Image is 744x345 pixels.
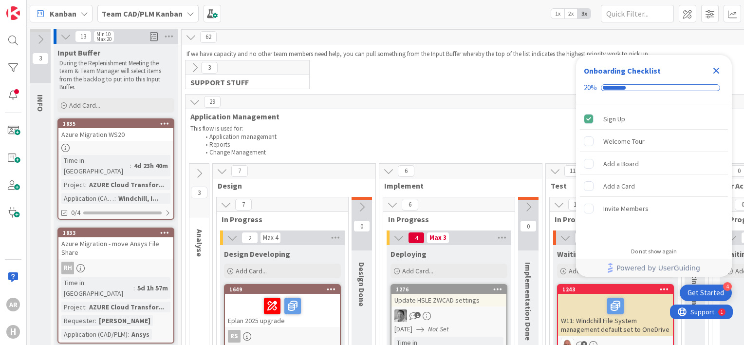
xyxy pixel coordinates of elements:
span: : [128,329,129,340]
span: 3 [191,187,207,198]
b: Team CAD/PLM Kanban [102,9,183,19]
span: Design Done [357,262,367,307]
span: Implement [384,181,530,191]
span: 11 [568,199,585,211]
span: 0/4 [71,208,80,218]
span: : [95,315,96,326]
span: Add Card... [236,267,267,275]
span: 7 [235,199,252,211]
div: Checklist progress: 20% [584,83,724,92]
div: Max 4 [263,235,278,240]
div: Invite Members is incomplete. [580,198,728,219]
div: 5d 1h 57m [135,283,170,293]
a: 1835Azure Migration WS20Time in [GEOGRAPHIC_DATA]:4d 23h 40mProject:AZURE Cloud Transfor...Applic... [57,118,174,220]
div: AV [391,309,506,322]
div: 1649 [225,285,340,294]
div: 1 [51,4,53,12]
span: Add Card... [69,101,100,110]
span: Deploying [391,249,427,259]
div: Azure Migration - move Ansys File Share [58,237,173,259]
div: Requester [61,315,95,326]
span: Add Card... [569,267,600,275]
span: Add Card... [402,267,433,275]
div: Do not show again [631,248,677,255]
p: During the Replenishment Meeting the team & Team Manager will select items from the backlog to pu... [59,59,172,91]
div: AR [6,298,20,311]
div: Welcome Tour is incomplete. [580,131,728,152]
div: Add a Board [603,158,639,170]
div: RH [61,262,74,274]
div: 1243 [562,286,673,293]
div: 1276 [391,285,506,294]
div: Time in [GEOGRAPHIC_DATA] [61,277,133,299]
span: Test [551,181,696,191]
span: Analyse [195,229,205,257]
span: Input Buffer [57,48,100,57]
span: [DATE] [394,324,412,334]
span: 10 [575,232,591,244]
div: Add a Card is incomplete. [580,175,728,197]
span: 2 [242,232,258,244]
span: In Progress [222,214,336,224]
span: : [114,193,116,204]
span: 13 [75,31,92,42]
span: Powered by UserGuiding [616,262,700,274]
div: Sign Up is complete. [580,108,728,130]
span: 6 [402,199,418,211]
span: Implementation Done [523,262,533,341]
div: Welcome Tour [603,135,645,147]
span: 62 [200,31,217,43]
span: Support [20,1,44,13]
div: 1835 [58,119,173,128]
span: : [130,160,131,171]
div: Max 20 [96,37,112,41]
span: 6 [398,165,414,177]
span: 0 [520,220,537,232]
div: Update HSLE ZWCAD settings [391,294,506,307]
div: Open Get Started checklist, remaining modules: 4 [680,285,732,301]
div: Get Started [688,288,724,298]
i: Not Set [428,325,449,333]
span: INFO [36,95,45,112]
div: RS [228,330,241,343]
div: Sign Up [603,113,625,125]
div: 4 [723,282,732,291]
span: 3 [201,62,218,74]
span: 1 [414,312,421,318]
span: 3x [577,9,591,19]
span: 3 [32,53,49,64]
span: 29 [204,96,221,108]
div: H [6,325,20,339]
div: Max 3 [429,235,446,240]
span: 2x [564,9,577,19]
a: Powered by UserGuiding [581,259,727,277]
div: Close Checklist [708,63,724,78]
span: SUPPORT STUFF [190,77,297,87]
div: AZURE Cloud Transfor... [87,302,167,312]
div: Onboarding Checklist [584,65,661,77]
div: Add a Board is incomplete. [580,153,728,174]
div: 4d 23h 40m [131,160,170,171]
div: 1276 [396,286,506,293]
span: : [85,179,87,190]
div: Checklist Container [576,55,732,277]
div: Azure Migration WS20 [58,128,173,141]
span: 7 [231,165,248,177]
div: 1243W11: Windchill File System management default set to OneDrive [558,285,673,336]
span: In Progress [555,214,669,224]
div: 1243 [558,285,673,294]
div: [PERSON_NAME] [96,315,153,326]
span: Kanban [50,8,76,19]
span: 0 [353,220,370,232]
div: 1833 [63,230,173,236]
div: 1649 [229,286,340,293]
div: Application (CAD/PLM) [61,193,114,204]
div: Add a Card [603,180,635,192]
span: : [133,283,135,293]
div: Project [61,179,85,190]
div: RH [58,262,173,274]
div: Min 10 [96,32,111,37]
div: 20% [584,83,597,92]
span: 4 [408,232,425,244]
input: Quick Filter... [601,5,674,22]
